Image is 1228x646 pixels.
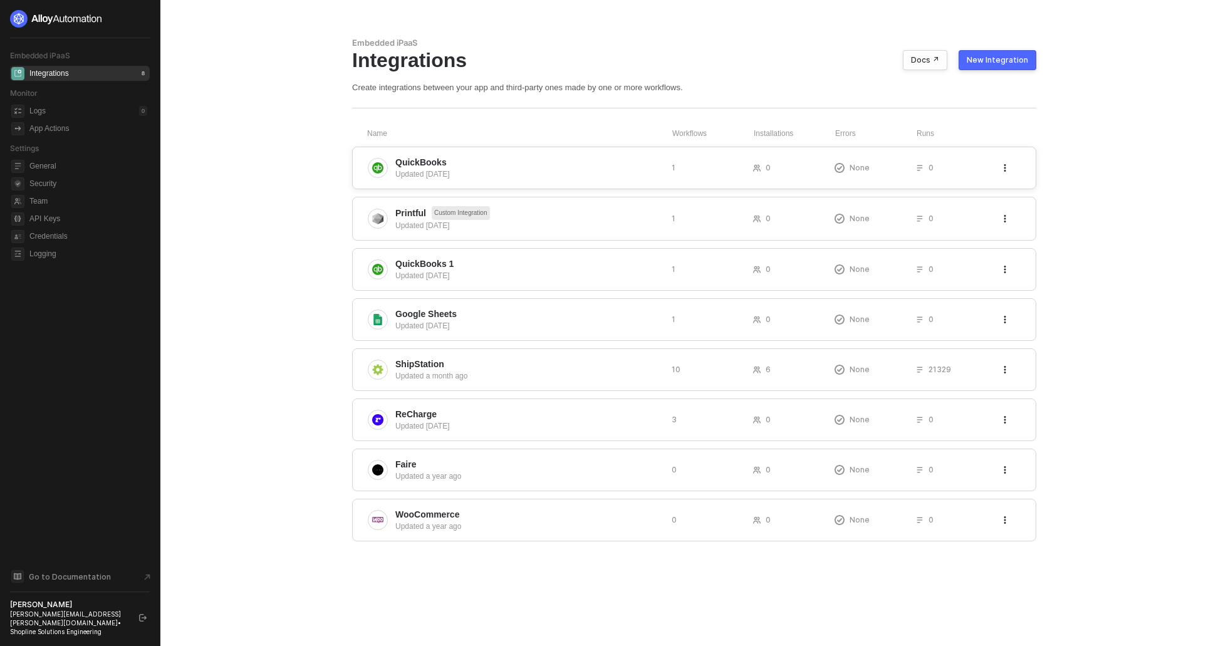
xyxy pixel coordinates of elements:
[395,521,662,532] div: Updated a year ago
[29,246,147,261] span: Logging
[672,514,677,525] span: 0
[11,195,24,208] span: team
[395,458,416,471] span: Faire
[850,314,870,325] span: None
[672,414,677,425] span: 3
[1001,416,1009,424] span: icon-threedots
[10,569,150,584] a: Knowledge Base
[835,264,845,274] span: icon-exclamation
[916,215,924,222] span: icon-list
[850,514,870,525] span: None
[372,314,383,325] img: integration-icon
[753,466,761,474] span: icon-users
[753,316,761,323] span: icon-users
[29,68,69,79] div: Integrations
[959,50,1036,70] button: New Integration
[753,164,761,172] span: icon-users
[11,160,24,173] span: general
[395,169,662,180] div: Updated [DATE]
[672,128,754,139] div: Workflows
[753,266,761,273] span: icon-users
[850,414,870,425] span: None
[11,122,24,135] span: icon-app-actions
[372,162,383,174] img: integration-icon
[372,264,383,275] img: integration-icon
[753,516,761,524] span: icon-users
[372,364,383,375] img: integration-icon
[10,143,39,153] span: Settings
[850,213,870,224] span: None
[672,364,680,375] span: 10
[29,106,46,117] div: Logs
[10,610,128,636] div: [PERSON_NAME][EMAIL_ADDRESS][PERSON_NAME][DOMAIN_NAME] • Shopline Solutions Engineering
[672,264,675,274] span: 1
[395,408,437,420] span: ReCharge
[29,123,69,134] div: App Actions
[835,163,845,173] span: icon-exclamation
[917,128,1002,139] div: Runs
[29,571,111,582] span: Go to Documentation
[753,416,761,424] span: icon-users
[967,55,1028,65] div: New Integration
[395,320,662,331] div: Updated [DATE]
[432,206,490,220] span: Custom Integration
[766,414,771,425] span: 0
[1001,466,1009,474] span: icon-threedots
[10,88,38,98] span: Monitor
[766,364,771,375] span: 6
[11,67,24,80] span: integrations
[916,366,924,373] span: icon-list
[29,176,147,191] span: Security
[395,270,662,281] div: Updated [DATE]
[352,82,1036,93] div: Create integrations between your app and third-party ones made by one or more workflows.
[835,465,845,475] span: icon-exclamation
[672,464,677,475] span: 0
[916,416,924,424] span: icon-list
[929,162,934,173] span: 0
[395,220,662,231] div: Updated [DATE]
[352,38,1036,48] div: Embedded iPaaS
[929,464,934,475] span: 0
[1001,516,1009,524] span: icon-threedots
[11,230,24,243] span: credentials
[911,55,939,65] div: Docs ↗
[372,514,383,526] img: integration-icon
[929,514,934,525] span: 0
[766,213,771,224] span: 0
[766,314,771,325] span: 0
[766,264,771,274] span: 0
[835,214,845,224] span: icon-exclamation
[835,365,845,375] span: icon-exclamation
[929,364,951,375] span: 21329
[11,177,24,190] span: security
[29,159,147,174] span: General
[29,211,147,226] span: API Keys
[766,514,771,525] span: 0
[395,156,447,169] span: QuickBooks
[395,308,457,320] span: Google Sheets
[850,264,870,274] span: None
[11,212,24,226] span: api-key
[929,314,934,325] span: 0
[139,614,147,622] span: logout
[850,162,870,173] span: None
[916,164,924,172] span: icon-list
[352,48,1036,72] div: Integrations
[916,466,924,474] span: icon-list
[395,370,662,382] div: Updated a month ago
[395,207,426,219] span: Printful
[395,420,662,432] div: Updated [DATE]
[929,414,934,425] span: 0
[850,464,870,475] span: None
[29,229,147,244] span: Credentials
[139,106,147,116] div: 0
[1001,266,1009,273] span: icon-threedots
[395,508,459,521] span: WooCommerce
[903,50,947,70] button: Docs ↗
[372,213,383,224] img: integration-icon
[1001,366,1009,373] span: icon-threedots
[1001,164,1009,172] span: icon-threedots
[395,471,662,482] div: Updated a year ago
[766,464,771,475] span: 0
[10,10,103,28] img: logo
